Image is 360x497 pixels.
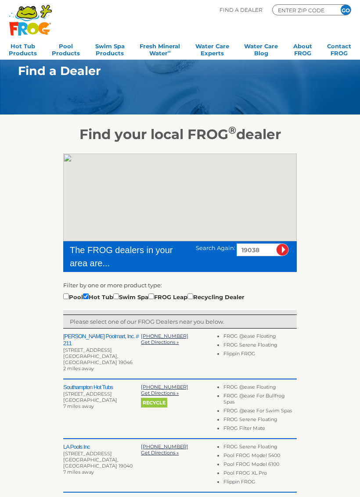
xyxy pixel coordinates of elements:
[223,479,297,487] li: Flippin FROG
[63,457,141,469] div: [GEOGRAPHIC_DATA], [GEOGRAPHIC_DATA] 19040
[63,365,94,372] span: 2 miles away
[18,64,320,78] h1: Find a Dealer
[276,243,289,256] input: Submit
[223,393,297,408] li: FROG @ease For Bullfrog Spas
[63,347,141,353] div: [STREET_ADDRESS]
[141,398,167,408] span: Recycle
[5,126,355,143] h2: Find your local FROG dealer
[141,450,179,456] a: Get Directions »
[63,443,141,451] h2: LA Pools Inc
[223,384,297,393] li: FROG @ease Floating
[63,333,141,347] h2: [PERSON_NAME] Poolmart, Inc. # 211
[223,408,297,416] li: FROG @ease For Swim Spas
[141,443,188,450] a: [PHONE_NUMBER]
[293,40,312,57] a: AboutFROG
[63,451,141,457] div: [STREET_ADDRESS]
[327,40,351,57] a: ContactFROG
[63,469,94,475] span: 7 miles away
[223,452,297,461] li: Pool FROG Model 5400
[223,333,297,342] li: FROG @ease Floating
[63,292,245,301] div: Pool Hot Tub Swim Spa FROG Leap Recycling Dealer
[70,243,183,270] div: The FROG dealers in your area are...
[228,124,236,136] sup: ®
[195,40,229,57] a: Water CareExperts
[141,339,179,345] a: Get Directions »
[223,443,297,452] li: FROG Serene Floating
[223,461,297,470] li: Pool FROG Model 6100
[9,40,37,57] a: Hot TubProducts
[196,244,235,251] span: Search Again:
[140,40,180,57] a: Fresh MineralWater∞
[223,470,297,479] li: Pool FROG XL Pro
[244,40,278,57] a: Water CareBlog
[141,384,188,390] a: [PHONE_NUMBER]
[63,391,141,397] div: [STREET_ADDRESS]
[223,350,297,359] li: Flippin FROG
[220,4,263,15] p: Find A Dealer
[63,353,141,365] div: [GEOGRAPHIC_DATA], [GEOGRAPHIC_DATA] 19046
[70,317,290,326] p: Please select one of our FROG Dealers near you below.
[63,384,141,391] h2: Southampton Hot Tubs
[168,49,171,54] sup: ∞
[341,5,351,15] input: GO
[63,403,94,409] span: 7 miles away
[63,281,162,290] label: Filter by one or more product type:
[141,333,188,339] a: [PHONE_NUMBER]
[223,416,297,425] li: FROG Serene Floating
[52,40,80,57] a: PoolProducts
[223,425,297,434] li: FROG Filter Mate
[141,390,179,396] a: Get Directions »
[63,397,141,403] div: [GEOGRAPHIC_DATA]
[95,40,125,57] a: Swim SpaProducts
[223,342,297,350] li: FROG Serene Floating
[277,6,330,14] input: Zip Code Form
